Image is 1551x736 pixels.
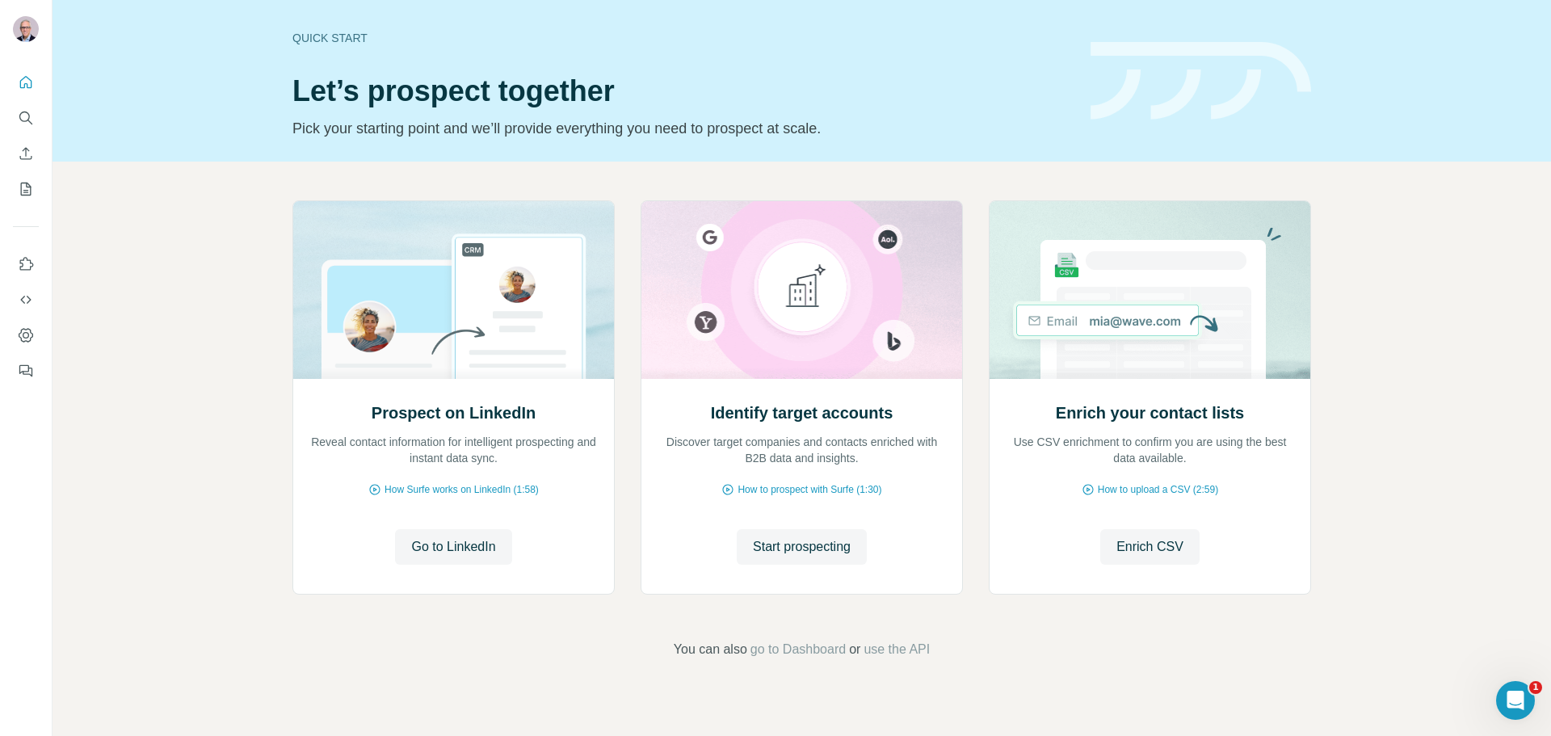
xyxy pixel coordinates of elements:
[753,537,851,557] span: Start prospecting
[13,321,39,350] button: Dashboard
[1496,681,1535,720] iframe: Intercom live chat
[292,75,1071,107] h1: Let’s prospect together
[641,201,963,379] img: Identify target accounts
[13,250,39,279] button: Use Surfe on LinkedIn
[13,175,39,204] button: My lists
[849,640,860,659] span: or
[711,402,893,424] h2: Identify target accounts
[385,482,539,497] span: How Surfe works on LinkedIn (1:58)
[737,529,867,565] button: Start prospecting
[1100,529,1200,565] button: Enrich CSV
[13,285,39,314] button: Use Surfe API
[1091,42,1311,120] img: banner
[13,16,39,42] img: Avatar
[13,356,39,385] button: Feedback
[411,537,495,557] span: Go to LinkedIn
[658,434,946,466] p: Discover target companies and contacts enriched with B2B data and insights.
[674,640,747,659] span: You can also
[738,482,881,497] span: How to prospect with Surfe (1:30)
[395,529,511,565] button: Go to LinkedIn
[292,201,615,379] img: Prospect on LinkedIn
[372,402,536,424] h2: Prospect on LinkedIn
[309,434,598,466] p: Reveal contact information for intelligent prospecting and instant data sync.
[1056,402,1244,424] h2: Enrich your contact lists
[292,30,1071,46] div: Quick start
[13,68,39,97] button: Quick start
[1529,681,1542,694] span: 1
[864,640,930,659] button: use the API
[292,117,1071,140] p: Pick your starting point and we’ll provide everything you need to prospect at scale.
[1006,434,1294,466] p: Use CSV enrichment to confirm you are using the best data available.
[1098,482,1218,497] span: How to upload a CSV (2:59)
[13,103,39,132] button: Search
[1116,537,1183,557] span: Enrich CSV
[989,201,1311,379] img: Enrich your contact lists
[13,139,39,168] button: Enrich CSV
[750,640,846,659] button: go to Dashboard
